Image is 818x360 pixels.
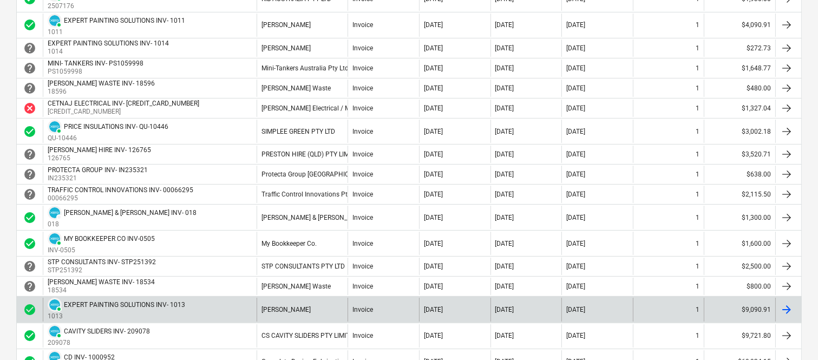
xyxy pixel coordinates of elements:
[424,240,443,247] div: [DATE]
[424,283,443,290] div: [DATE]
[23,102,36,115] div: Invoice was rejected
[48,80,155,87] div: [PERSON_NAME] WASTE INV- 18596
[704,258,775,275] div: $2,500.00
[48,154,153,163] p: 126765
[704,100,775,117] div: $1,327.04
[48,100,199,107] div: CETNAJ ELECTRICAL INV- [CREDIT_CARD_NUMBER]
[566,84,585,92] div: [DATE]
[261,44,311,52] div: [PERSON_NAME]
[48,174,150,183] p: IN235321
[49,233,60,244] img: xero.svg
[23,82,36,95] span: help
[23,280,36,293] span: help
[696,44,699,52] div: 1
[566,306,585,313] div: [DATE]
[696,283,699,290] div: 1
[23,329,36,342] span: check_circle
[704,206,775,229] div: $1,300.00
[48,194,195,203] p: 00066295
[48,60,143,67] div: MINI- TANKERS INV- PS1059998
[49,121,60,132] img: xero.svg
[495,214,514,221] div: [DATE]
[23,168,36,181] div: Invoice is waiting for an approval
[424,150,443,158] div: [DATE]
[261,306,311,313] div: [PERSON_NAME]
[495,240,514,247] div: [DATE]
[48,40,169,47] div: EXPERT PAINTING SOLUTIONS INV- 1014
[48,232,62,246] div: Invoice has been synced with Xero and its status is currently PAID
[495,104,514,112] div: [DATE]
[495,21,514,29] div: [DATE]
[48,324,62,338] div: Invoice has been synced with Xero and its status is currently PAID
[696,64,699,72] div: 1
[352,283,373,290] div: Invoice
[495,332,514,339] div: [DATE]
[424,128,443,135] div: [DATE]
[495,128,514,135] div: [DATE]
[764,308,818,360] iframe: Chat Widget
[48,298,62,312] div: Invoice has been synced with Xero and its status is currently PAID
[704,278,775,295] div: $800.00
[48,28,185,37] p: 1011
[23,62,36,75] span: help
[48,258,156,266] div: STP CONSULTANTS INV- STP251392
[48,266,158,275] p: STP251392
[23,237,36,250] span: check_circle
[566,64,585,72] div: [DATE]
[23,42,36,55] span: help
[23,303,36,316] span: check_circle
[424,21,443,29] div: [DATE]
[424,332,443,339] div: [DATE]
[261,240,317,247] div: My Bookkeeper Co.
[704,232,775,255] div: $1,600.00
[23,211,36,224] div: Invoice was approved
[261,214,399,221] div: [PERSON_NAME] & [PERSON_NAME] (GST Free)
[424,64,443,72] div: [DATE]
[424,171,443,178] div: [DATE]
[566,171,585,178] div: [DATE]
[704,298,775,321] div: $9,090.91
[23,18,36,31] span: check_circle
[48,338,150,348] p: 209078
[424,84,443,92] div: [DATE]
[704,14,775,37] div: $4,090.91
[23,280,36,293] div: Invoice is waiting for an approval
[424,306,443,313] div: [DATE]
[261,171,370,178] div: Protecta Group [GEOGRAPHIC_DATA]
[352,263,373,270] div: Invoice
[23,148,36,161] div: Invoice is waiting for an approval
[566,263,585,270] div: [DATE]
[261,332,358,339] div: CS CAVITY SLIDERS PTY LIMITED
[48,67,146,76] p: PS1059998
[566,240,585,247] div: [DATE]
[696,332,699,339] div: 1
[64,301,185,309] div: EXPERT PAINTING SOLUTIONS INV- 1013
[49,326,60,337] img: xero.svg
[352,171,373,178] div: Invoice
[64,17,185,24] div: EXPERT PAINTING SOLUTIONS INV- 1011
[696,263,699,270] div: 1
[49,299,60,310] img: xero.svg
[261,150,363,158] div: PRESTON HIRE (QLD) PTY LIMITED
[23,42,36,55] div: Invoice is waiting for an approval
[49,207,60,218] img: xero.svg
[261,104,456,112] div: [PERSON_NAME] Electrical / METAL MANUFACTURES PTY LIMITED
[704,60,775,77] div: $1,648.77
[23,260,36,273] span: help
[48,286,157,295] p: 18534
[495,150,514,158] div: [DATE]
[566,104,585,112] div: [DATE]
[23,168,36,181] span: help
[566,214,585,221] div: [DATE]
[495,44,514,52] div: [DATE]
[696,191,699,198] div: 1
[23,303,36,316] div: Invoice was approved
[23,18,36,31] div: Invoice was approved
[352,84,373,92] div: Invoice
[48,146,151,154] div: [PERSON_NAME] HIRE INV- 126765
[48,166,148,174] div: PROTECTA GROUP INV- IN235321
[48,134,168,143] p: QU-10446
[23,237,36,250] div: Invoice was approved
[23,82,36,95] div: Invoice is waiting for an approval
